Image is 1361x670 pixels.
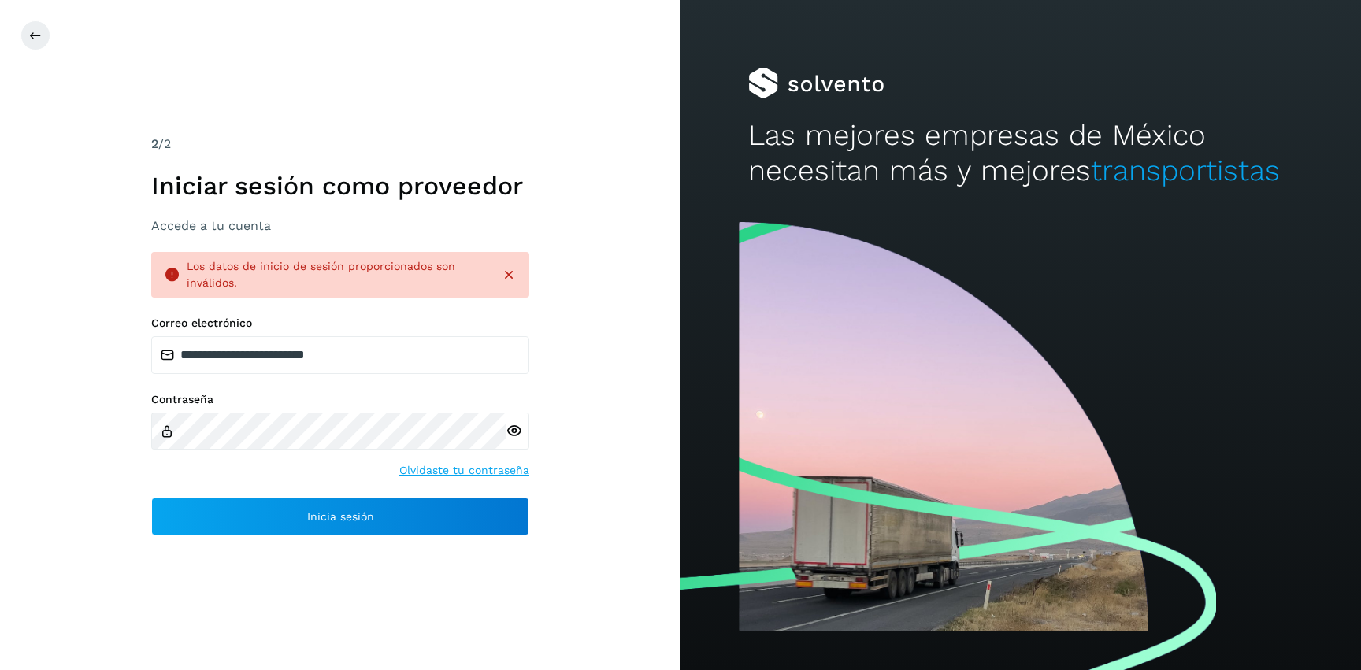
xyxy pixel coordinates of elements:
[187,258,488,291] div: Los datos de inicio de sesión proporcionados son inválidos.
[151,136,158,151] span: 2
[151,316,529,330] label: Correo electrónico
[151,218,529,233] h3: Accede a tu cuenta
[151,135,529,154] div: /2
[151,393,529,406] label: Contraseña
[151,171,529,201] h1: Iniciar sesión como proveedor
[151,498,529,535] button: Inicia sesión
[399,462,529,479] a: Olvidaste tu contraseña
[748,118,1292,188] h2: Las mejores empresas de México necesitan más y mejores
[307,511,374,522] span: Inicia sesión
[1091,154,1280,187] span: transportistas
